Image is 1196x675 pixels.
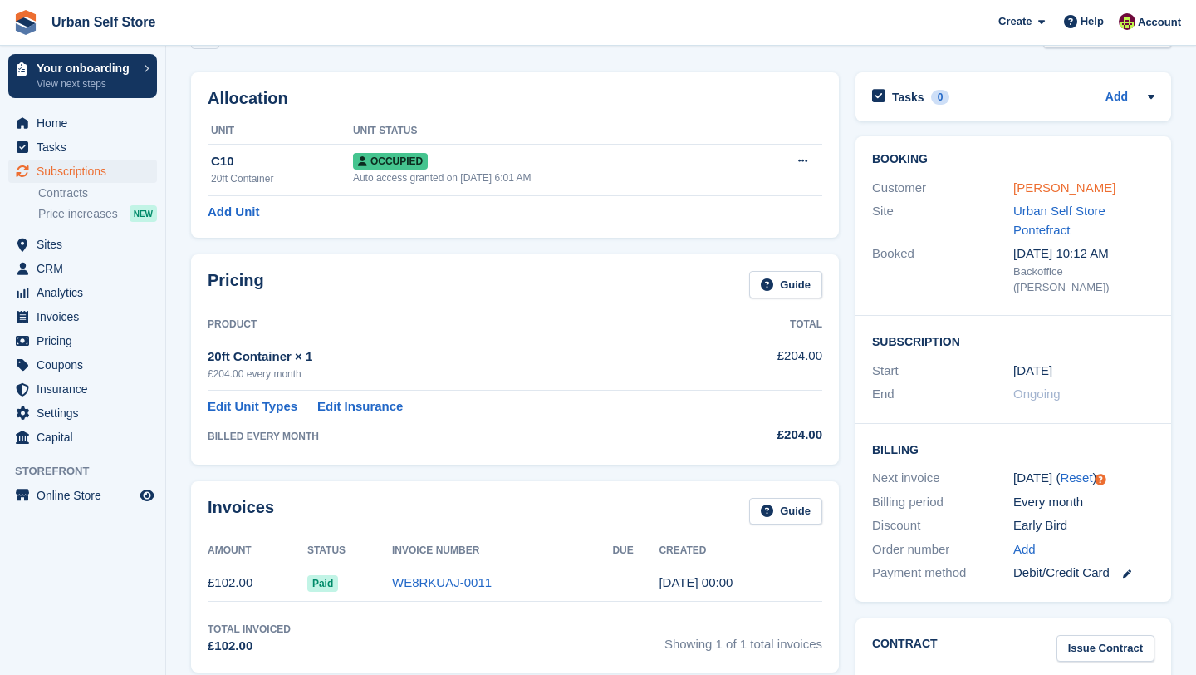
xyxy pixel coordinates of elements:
[37,377,136,401] span: Insurance
[664,622,822,656] span: Showing 1 of 1 total invoices
[37,281,136,304] span: Analytics
[872,540,1013,559] div: Order number
[353,118,746,145] th: Unit Status
[37,426,136,449] span: Capital
[892,90,924,105] h2: Tasks
[208,498,274,525] h2: Invoices
[392,538,612,564] th: Invoice Number
[8,233,157,256] a: menu
[211,152,353,171] div: C10
[872,516,1013,535] div: Discount
[872,469,1013,488] div: Next invoice
[307,575,338,592] span: Paid
[872,441,1154,457] h2: Billing
[208,538,307,564] th: Amount
[1013,362,1052,381] time: 2025-08-07 23:00:00 UTC
[353,153,428,170] span: Occupied
[37,305,136,328] span: Invoices
[1013,244,1154,264] div: [DATE] 10:12 AM
[208,347,707,367] div: 20ft Container × 1
[13,10,38,35] img: stora-icon-8386f47178a22dfd0bd8f6a31ec36ba5ce8667c1dd55bd0f319d3a0aa187defe.svg
[872,179,1013,198] div: Customer
[208,367,707,382] div: £204.00 every month
[15,463,165,480] span: Storefront
[1013,204,1105,237] a: Urban Self Store Pontefract
[749,271,822,298] a: Guide
[8,257,157,280] a: menu
[392,575,492,589] a: WE8RKUAJ-0011
[931,90,950,105] div: 0
[208,312,707,338] th: Product
[1013,387,1061,401] span: Ongoing
[208,564,307,602] td: £102.00
[8,402,157,425] a: menu
[37,62,135,74] p: Your onboarding
[37,135,136,159] span: Tasks
[208,622,291,637] div: Total Invoiced
[45,8,162,36] a: Urban Self Store
[8,305,157,328] a: menu
[8,353,157,377] a: menu
[8,160,157,183] a: menu
[872,153,1154,166] h2: Booking
[1119,13,1135,30] img: Dan Crosland
[37,257,136,280] span: CRM
[707,312,822,338] th: Total
[8,54,157,98] a: Your onboarding View next steps
[872,202,1013,239] div: Site
[38,185,157,201] a: Contracts
[707,426,822,445] div: £204.00
[307,538,392,564] th: Status
[872,493,1013,512] div: Billing period
[208,429,707,444] div: BILLED EVERY MONTH
[130,205,157,222] div: NEW
[208,271,264,298] h2: Pricing
[1013,264,1154,296] div: Backoffice ([PERSON_NAME])
[208,203,259,222] a: Add Unit
[707,337,822,390] td: £204.00
[37,76,135,91] p: View next steps
[1105,88,1128,107] a: Add
[612,538,659,564] th: Due
[208,397,297,416] a: Edit Unit Types
[1013,564,1154,583] div: Debit/Credit Card
[8,281,157,304] a: menu
[872,564,1013,583] div: Payment method
[353,170,746,185] div: Auto access granted on [DATE] 6:01 AM
[872,333,1154,349] h2: Subscription
[38,204,157,223] a: Price increases NEW
[37,233,136,256] span: Sites
[1056,635,1154,663] a: Issue Contract
[1093,472,1108,487] div: Tooltip anchor
[1013,180,1115,195] a: [PERSON_NAME]
[1060,471,1092,485] a: Reset
[872,635,938,663] h2: Contract
[8,484,157,507] a: menu
[1013,516,1154,535] div: Early Bird
[659,538,822,564] th: Created
[37,484,136,507] span: Online Store
[208,118,353,145] th: Unit
[749,498,822,525] a: Guide
[37,111,136,135] span: Home
[8,377,157,401] a: menu
[38,206,118,222] span: Price increases
[1138,14,1181,31] span: Account
[8,329,157,352] a: menu
[872,244,1013,296] div: Booked
[872,362,1013,381] div: Start
[1013,540,1036,559] a: Add
[37,353,136,377] span: Coupons
[137,485,157,505] a: Preview store
[8,426,157,449] a: menu
[37,160,136,183] span: Subscriptions
[8,111,157,135] a: menu
[1081,13,1104,30] span: Help
[872,385,1013,404] div: End
[208,89,822,108] h2: Allocation
[37,329,136,352] span: Pricing
[317,397,403,416] a: Edit Insurance
[37,402,136,425] span: Settings
[1013,493,1154,512] div: Every month
[1013,469,1154,488] div: [DATE] ( )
